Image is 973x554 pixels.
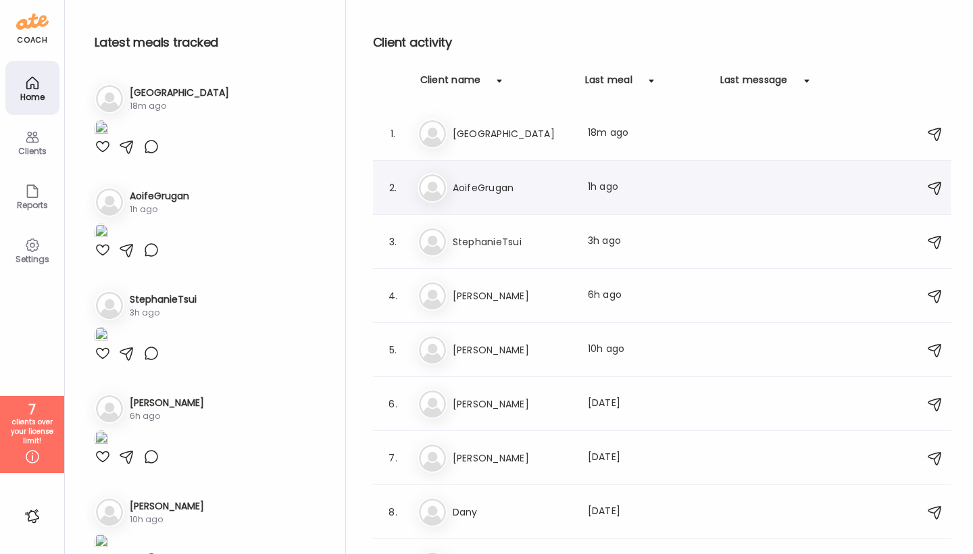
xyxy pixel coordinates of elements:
[385,450,401,466] div: 7.
[385,342,401,358] div: 5.
[96,292,123,319] img: bg-avatar-default.svg
[588,288,707,304] div: 6h ago
[385,396,401,412] div: 6.
[95,430,108,449] img: images%2FdNz4jQXOkuPgQnnZrVxbGDkNBfR2%2FKqULzNWEb7dE7XsK4k5F%2FdhCL8VkmlCwvzaEW5uZy_1080
[130,410,204,422] div: 6h ago
[8,93,57,101] div: Home
[588,450,707,466] div: [DATE]
[453,180,572,196] h3: AoifeGrugan
[453,450,572,466] h3: [PERSON_NAME]
[419,391,446,418] img: bg-avatar-default.svg
[130,513,204,526] div: 10h ago
[130,100,229,112] div: 18m ago
[419,120,446,147] img: bg-avatar-default.svg
[130,307,197,319] div: 3h ago
[588,234,707,250] div: 3h ago
[96,395,123,422] img: bg-avatar-default.svg
[385,504,401,520] div: 8.
[130,499,204,513] h3: [PERSON_NAME]
[420,73,481,95] div: Client name
[95,327,108,345] img: images%2FtwtbbVGeSNhUhHmqCBVlZZl5hOv1%2FEB5FmZTrsG7VZ7QuVBVG%2F71TOrVAvkwkym1N1UZQj_1080
[95,32,324,53] h2: Latest meals tracked
[17,34,47,46] div: coach
[385,126,401,142] div: 1.
[588,126,707,142] div: 18m ago
[453,396,572,412] h3: [PERSON_NAME]
[588,396,707,412] div: [DATE]
[419,282,446,309] img: bg-avatar-default.svg
[95,534,108,552] img: images%2FPVVXcrYzqFgmmxFIXZnPbjgDsBz2%2FqDYkqqxR0xovYexPmaC0%2FcFSJIU4Uak3fpuwep3p9_1080
[419,445,446,472] img: bg-avatar-default.svg
[130,203,189,216] div: 1h ago
[5,401,59,418] div: 7
[419,228,446,255] img: bg-avatar-default.svg
[8,201,57,209] div: Reports
[130,396,204,410] h3: [PERSON_NAME]
[720,73,788,95] div: Last message
[419,499,446,526] img: bg-avatar-default.svg
[588,342,707,358] div: 10h ago
[16,11,49,32] img: ate
[5,418,59,446] div: clients over your license limit!
[96,85,123,112] img: bg-avatar-default.svg
[130,86,229,100] h3: [GEOGRAPHIC_DATA]
[453,342,572,358] h3: [PERSON_NAME]
[585,73,632,95] div: Last meal
[8,147,57,155] div: Clients
[373,32,951,53] h2: Client activity
[96,499,123,526] img: bg-avatar-default.svg
[588,180,707,196] div: 1h ago
[453,126,572,142] h3: [GEOGRAPHIC_DATA]
[385,234,401,250] div: 3.
[8,255,57,263] div: Settings
[385,180,401,196] div: 2.
[130,189,189,203] h3: AoifeGrugan
[96,188,123,216] img: bg-avatar-default.svg
[130,293,197,307] h3: StephanieTsui
[95,224,108,242] img: images%2FudmA8lgfHsUswCxLQnxbecWS4cm2%2FL2C9txM3C9tk0xeOWzn8%2FOF46aSLwHW3BrdO4MKr8_1080
[453,288,572,304] h3: [PERSON_NAME]
[95,120,108,138] img: images%2FT7Hw6pG3vydk02JEbEnCyohTHpC2%2FsJ6M6O7M6N7Bad8EbRsc%2FKhMbWlKanKSG6tNl3Eif_1080
[453,234,572,250] h3: StephanieTsui
[385,288,401,304] div: 4.
[419,336,446,363] img: bg-avatar-default.svg
[588,504,707,520] div: [DATE]
[419,174,446,201] img: bg-avatar-default.svg
[453,504,572,520] h3: Dany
